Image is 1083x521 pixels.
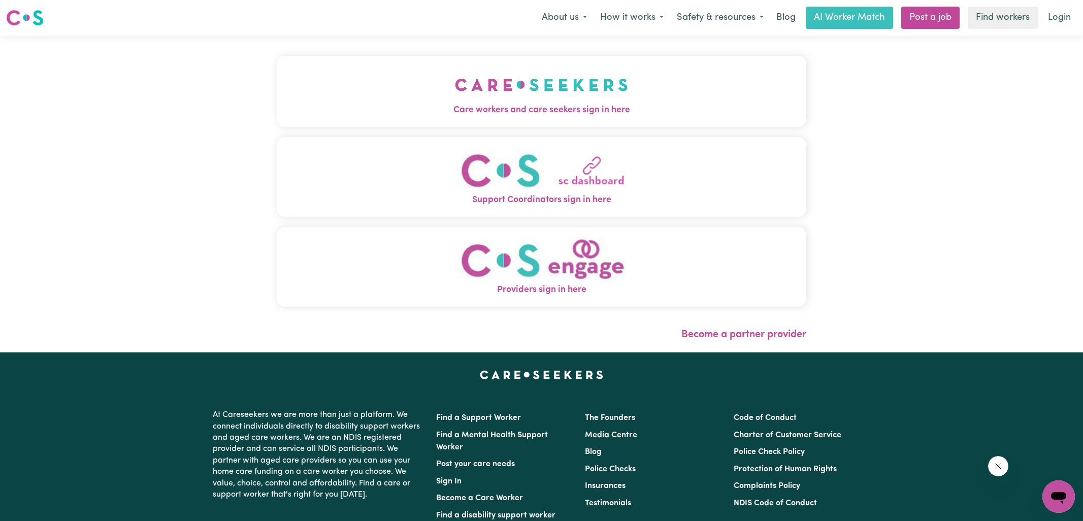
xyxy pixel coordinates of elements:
a: Post a job [901,7,960,29]
a: Sign In [436,477,462,485]
a: Become a partner provider [681,330,806,340]
a: AI Worker Match [806,7,893,29]
a: The Founders [585,414,635,422]
a: Find a Mental Health Support Worker [436,431,548,451]
a: Police Checks [585,465,636,473]
a: Post your care needs [436,460,515,468]
a: NDIS Code of Conduct [734,499,817,507]
a: Login [1042,7,1077,29]
span: Care workers and care seekers sign in here [277,104,806,117]
button: Safety & resources [670,7,770,28]
button: How it works [594,7,670,28]
a: Testimonials [585,499,631,507]
a: Blog [585,448,602,456]
a: Insurances [585,482,626,490]
a: Find a disability support worker [436,511,555,519]
a: Complaints Policy [734,482,800,490]
iframe: Button to launch messaging window [1042,480,1075,513]
a: Police Check Policy [734,448,805,456]
a: Charter of Customer Service [734,431,841,439]
iframe: Close message [988,456,1008,476]
button: About us [535,7,594,28]
a: Become a Care Worker [436,494,523,502]
a: Careseekers home page [480,371,603,379]
a: Careseekers logo [6,6,44,29]
img: Careseekers logo [6,9,44,27]
a: Find a Support Worker [436,414,521,422]
button: Providers sign in here [277,227,806,307]
span: Need any help? [6,7,61,15]
a: Find workers [968,7,1038,29]
a: Media Centre [585,431,637,439]
p: At Careseekers we are more than just a platform. We connect individuals directly to disability su... [213,405,424,504]
a: Blog [770,7,802,29]
button: Care workers and care seekers sign in here [277,56,806,127]
a: Code of Conduct [734,414,797,422]
button: Support Coordinators sign in here [277,137,806,217]
a: Protection of Human Rights [734,465,837,473]
span: Providers sign in here [277,283,806,297]
span: Support Coordinators sign in here [277,193,806,207]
